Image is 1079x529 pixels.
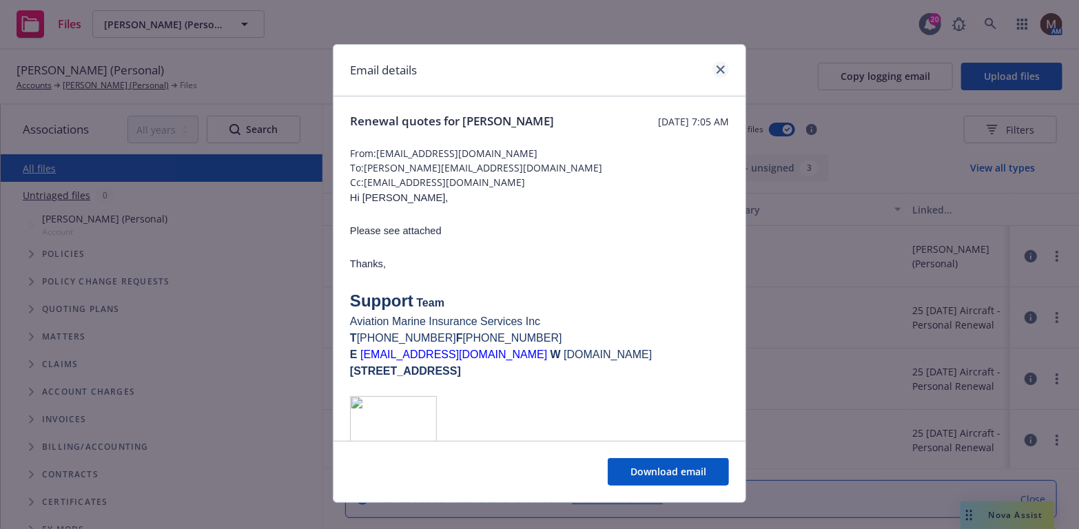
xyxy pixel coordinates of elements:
[608,458,729,486] button: Download email
[350,160,729,175] span: To: [PERSON_NAME][EMAIL_ADDRESS][DOMAIN_NAME]
[350,365,461,377] a: [STREET_ADDRESS]
[551,349,561,360] b: W
[416,297,444,309] span: Team
[350,258,386,269] span: Thanks,
[658,114,729,129] span: [DATE] 7:05 AM
[350,175,729,189] span: Cc: [EMAIL_ADDRESS][DOMAIN_NAME]
[350,61,417,79] h1: Email details
[564,349,652,360] a: [DOMAIN_NAME]
[350,192,449,203] span: Hi [PERSON_NAME],
[350,225,442,236] span: Please see attached
[350,315,562,360] span: Aviation Marine Insurance Services Inc [PHONE_NUMBER] [PHONE_NUMBER]
[630,465,706,478] span: Download email
[350,146,729,160] span: From: [EMAIL_ADDRESS][DOMAIN_NAME]
[360,349,547,360] a: [EMAIL_ADDRESS][DOMAIN_NAME]
[350,113,554,129] span: Renewal quotes for [PERSON_NAME]
[350,291,413,310] span: Support
[712,61,729,78] a: close
[350,332,357,344] b: T
[350,349,358,360] b: E
[350,396,437,457] img: image001.png@01DC266B.58EE4A40
[456,332,463,344] b: F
